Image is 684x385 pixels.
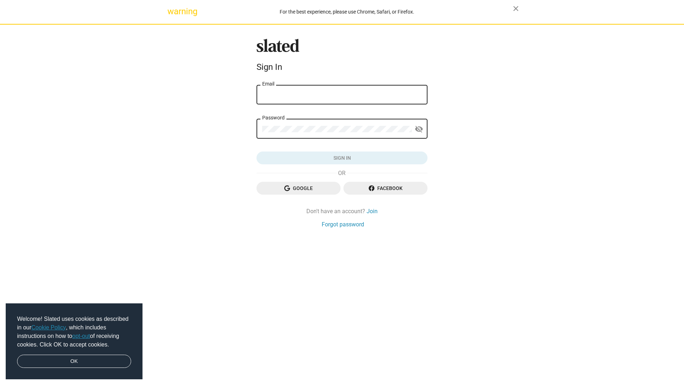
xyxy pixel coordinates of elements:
mat-icon: visibility_off [415,124,423,135]
mat-icon: close [512,4,520,13]
div: For the best experience, please use Chrome, Safari, or Firefox. [181,7,513,17]
button: Google [256,182,341,195]
a: dismiss cookie message [17,355,131,368]
div: Don't have an account? [256,207,427,215]
span: Google [262,182,335,195]
a: Cookie Policy [31,324,66,330]
a: Join [367,207,378,215]
span: Welcome! Slated uses cookies as described in our , which includes instructions on how to of recei... [17,315,131,349]
div: Sign In [256,62,427,72]
a: Forgot password [322,221,364,228]
mat-icon: warning [167,7,176,16]
a: opt-out [72,333,90,339]
div: cookieconsent [6,303,142,380]
button: Show password [412,122,426,137]
button: Facebook [343,182,427,195]
sl-branding: Sign In [256,39,427,75]
span: Facebook [349,182,422,195]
